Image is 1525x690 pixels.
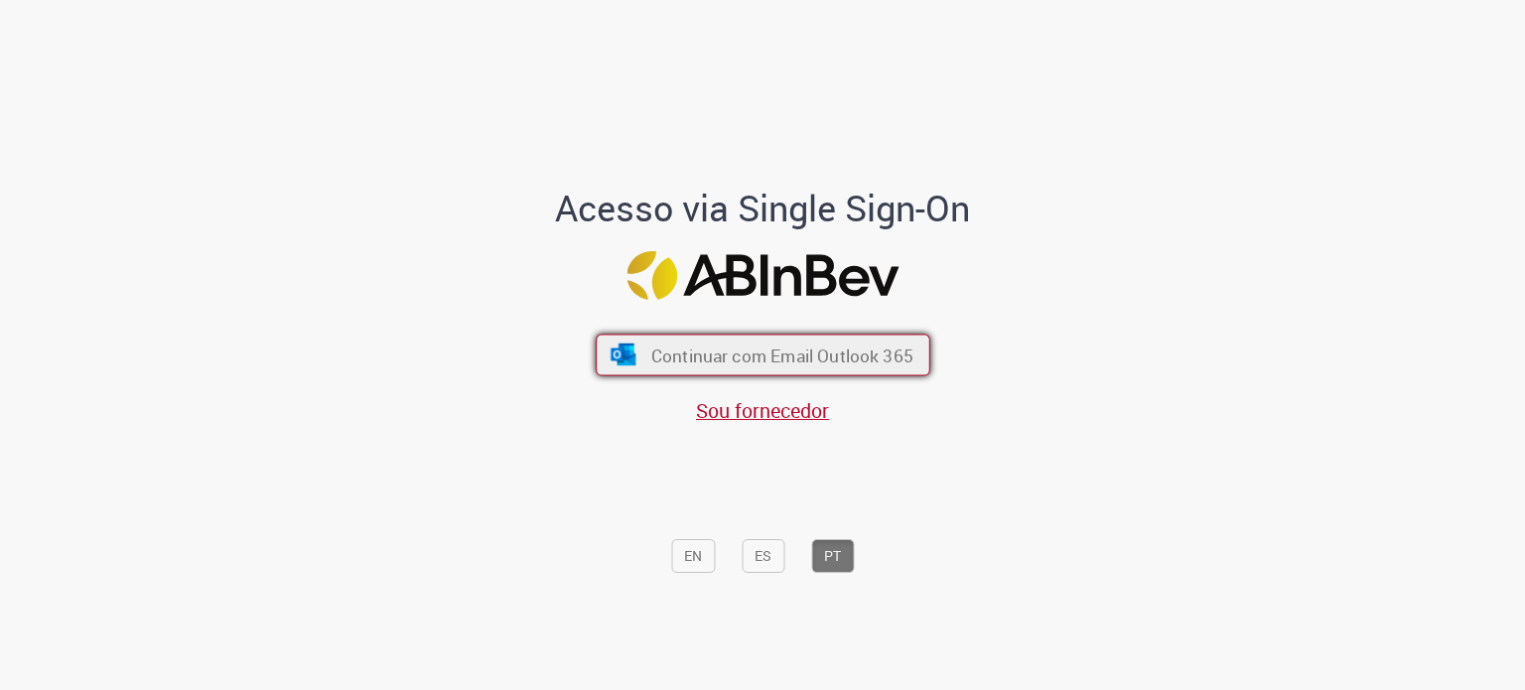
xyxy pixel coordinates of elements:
button: ES [742,539,784,573]
button: PT [811,539,854,573]
img: Logo ABInBev [626,251,899,300]
span: Continuar com Email Outlook 365 [650,344,912,366]
h1: Acesso via Single Sign-On [487,189,1039,228]
button: EN [671,539,715,573]
a: Sou fornecedor [696,397,829,424]
img: ícone Azure/Microsoft 360 [609,345,637,366]
button: ícone Azure/Microsoft 360 Continuar com Email Outlook 365 [596,335,930,376]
